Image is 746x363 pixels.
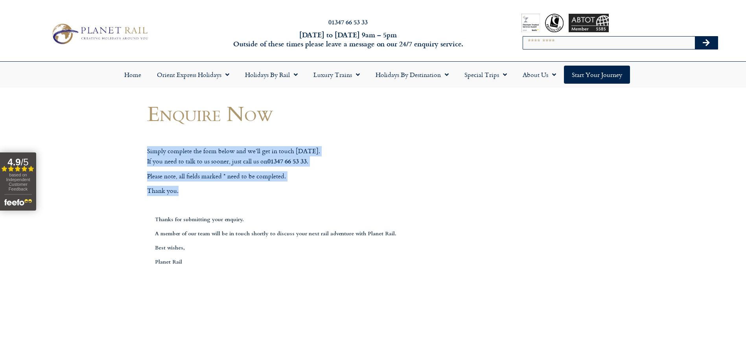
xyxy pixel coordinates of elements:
a: Start your Journey [564,66,630,84]
a: Home [116,66,149,84]
nav: Menu [4,66,742,84]
a: Luxury Trains [306,66,368,84]
button: Search [695,37,718,49]
a: Holidays by Rail [237,66,306,84]
h1: Enquire Now [147,102,442,125]
a: About Us [515,66,564,84]
a: Holidays by Destination [368,66,457,84]
h6: [DATE] to [DATE] 9am – 5pm Outside of these times please leave a message on our 24/7 enquiry serv... [201,30,495,49]
a: Special Trips [457,66,515,84]
img: Planet Rail Train Holidays Logo [48,21,151,46]
strong: 01347 66 53 33 [267,156,307,165]
p: Please note, all fields marked * need to be completed. [147,171,442,181]
p: Simply complete the form below and we’ll get in touch [DATE]. If you need to talk to us sooner, j... [147,146,442,167]
a: Orient Express Holidays [149,66,237,84]
p: Thank you. [147,186,442,196]
a: 01347 66 53 33 [328,17,368,26]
